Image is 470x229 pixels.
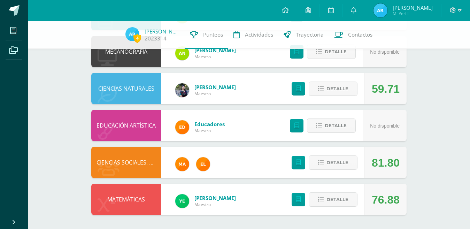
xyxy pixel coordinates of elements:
[194,54,236,60] span: Maestro
[91,147,161,178] div: CIENCIAS SOCIALES, FORMACIÓN CIUDADANA E INTERCULTURALIDAD
[348,31,372,38] span: Contactos
[175,157,189,171] img: 266030d5bbfb4fab9f05b9da2ad38396.png
[309,82,357,96] button: Detalle
[372,73,400,105] div: 59.71
[194,91,236,97] span: Maestro
[194,121,225,128] a: Educadores
[326,156,348,169] span: Detalle
[307,45,356,59] button: Detalle
[175,194,189,208] img: dfa1fd8186729af5973cf42d94c5b6ba.png
[393,4,433,11] span: [PERSON_NAME]
[194,128,225,133] span: Maestro
[194,201,236,207] span: Maestro
[91,184,161,215] div: MATEMÁTICAS
[203,31,223,38] span: Punteos
[145,35,167,42] a: 2023314
[194,194,236,201] a: [PERSON_NAME]
[196,157,210,171] img: 31c982a1c1d67d3c4d1e96adbf671f86.png
[296,31,324,38] span: Trayectoria
[228,21,278,49] a: Actividades
[91,110,161,141] div: EDUCACIÓN ARTÍSTICA
[91,36,161,67] div: MECANOGRAFÍA
[370,123,400,129] span: No disponible
[194,84,236,91] a: [PERSON_NAME]
[175,83,189,97] img: b2b209b5ecd374f6d147d0bc2cef63fa.png
[194,47,236,54] a: [PERSON_NAME]
[278,21,329,49] a: Trayectoria
[145,28,179,35] a: [PERSON_NAME]
[175,120,189,134] img: ed927125212876238b0630303cb5fd71.png
[326,82,348,95] span: Detalle
[307,119,356,133] button: Detalle
[125,27,139,41] img: b63e7cf44610d745004cbbf09f5eb930.png
[373,3,387,17] img: b63e7cf44610d745004cbbf09f5eb930.png
[393,10,433,16] span: Mi Perfil
[133,34,141,43] span: 4
[185,21,228,49] a: Punteos
[309,192,357,207] button: Detalle
[329,21,378,49] a: Contactos
[370,49,400,55] span: No disponible
[325,119,347,132] span: Detalle
[91,73,161,104] div: CIENCIAS NATURALES
[175,46,189,60] img: 122d7b7bf6a5205df466ed2966025dea.png
[372,184,400,215] div: 76.88
[325,45,347,58] span: Detalle
[309,155,357,170] button: Detalle
[326,193,348,206] span: Detalle
[245,31,273,38] span: Actividades
[372,147,400,178] div: 81.80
